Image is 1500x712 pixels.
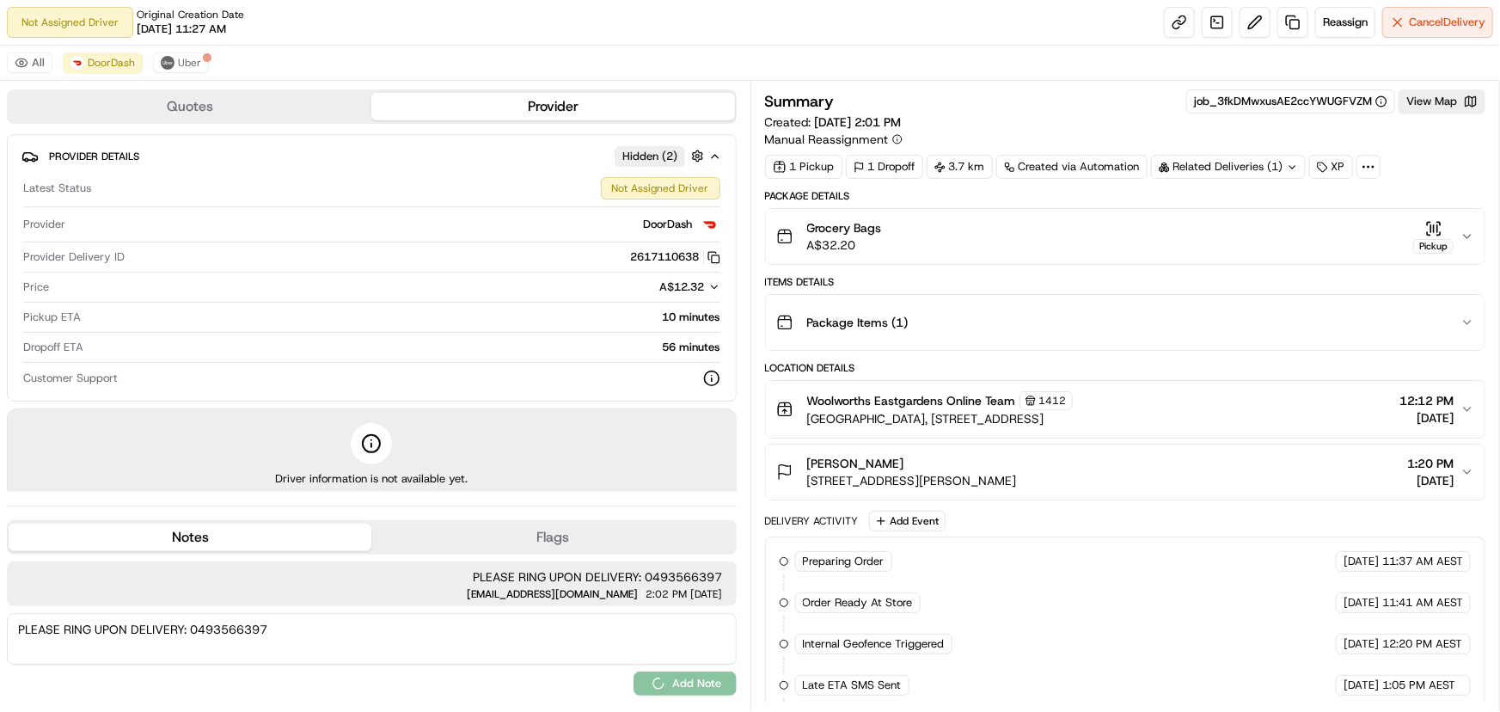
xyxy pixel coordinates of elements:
div: 1 Pickup [765,155,842,179]
span: [DATE] [1344,636,1379,652]
span: [DATE] 2:01 PM [815,114,902,130]
span: Original Creation Date [137,8,244,21]
span: Pickup ETA [23,310,81,325]
span: [DATE] [1399,409,1454,427]
button: [PERSON_NAME][STREET_ADDRESS][PERSON_NAME]1:20 PM[DATE] [766,445,1485,500]
button: Woolworths Eastgardens Online Team1412[GEOGRAPHIC_DATA], [STREET_ADDRESS]12:12 PM[DATE] [766,381,1485,438]
span: 12:12 PM [1399,392,1454,409]
span: [DATE] 11:27 AM [137,21,226,37]
div: Pickup [1413,239,1454,254]
span: Cancel Delivery [1409,15,1485,30]
span: [DATE] [1344,595,1379,611]
span: Manual Reassignment [765,131,889,148]
span: 11:41 AM AEST [1382,595,1463,611]
div: Delivery Activity [765,514,859,528]
span: 1:05 PM AEST [1382,678,1455,693]
span: [DATE] [691,589,723,599]
div: Start new chat [58,164,282,181]
div: 56 minutes [90,340,720,355]
div: 💻 [145,251,159,265]
a: 📗Knowledge Base [10,242,138,273]
span: 1412 [1039,394,1067,408]
span: Preparing Order [803,554,885,569]
a: Created via Automation [996,155,1148,179]
input: Got a question? Start typing here... [45,111,309,129]
button: Provider [371,93,734,120]
a: 💻API Documentation [138,242,283,273]
span: Late ETA SMS Sent [803,678,902,693]
span: Woolworths Eastgardens Online Team [807,392,1016,409]
span: [STREET_ADDRESS][PERSON_NAME] [807,472,1017,489]
span: Reassign [1323,15,1368,30]
span: Driver information is not available yet. [275,471,468,487]
img: uber-new-logo.jpeg [161,56,174,70]
span: A$12.32 [660,279,705,294]
span: Order Ready At Store [803,595,913,611]
span: Provider [23,217,65,232]
span: Latest Status [23,181,91,196]
button: A$12.32 [569,279,720,295]
img: doordash_logo_v2.png [70,56,84,70]
span: API Documentation [162,249,276,267]
span: 1:20 PM [1407,455,1454,472]
span: Pylon [171,292,208,304]
div: 3.7 km [927,155,993,179]
span: Knowledge Base [34,249,132,267]
span: Dropoff ETA [23,340,83,355]
button: Provider DetailsHidden (2) [21,142,722,170]
div: We're available if you need us! [58,181,217,195]
span: 12:20 PM AEST [1382,636,1462,652]
button: Grocery BagsA$32.20Pickup [766,209,1485,264]
span: [PERSON_NAME] [807,455,904,472]
span: Provider Details [49,150,139,163]
div: 1 Dropoff [846,155,923,179]
span: [DATE] [1407,472,1454,489]
button: Uber [153,52,209,73]
p: Welcome 👋 [17,69,313,96]
button: job_3fkDMwxusAE2ccYWUGFVZM [1194,94,1387,109]
span: PLEASE RING UPON DELIVERY: 0493566397 [21,568,723,586]
span: Hidden ( 2 ) [622,149,677,164]
button: 2617110638 [631,249,720,265]
span: Customer Support [23,371,118,386]
div: Location Details [765,361,1486,375]
span: DoorDash [644,217,693,232]
img: 1736555255976-a54dd68f-1ca7-489b-9aae-adbdc363a1c4 [17,164,48,195]
button: Start new chat [292,169,313,190]
button: All [7,52,52,73]
span: Provider Delivery ID [23,249,125,265]
img: Nash [17,17,52,52]
span: DoorDash [88,56,135,70]
img: doordash_logo_v2.png [700,214,720,235]
span: 11:37 AM AEST [1382,554,1463,569]
button: CancelDelivery [1382,7,1493,38]
div: 📗 [17,251,31,265]
span: Grocery Bags [807,219,882,236]
button: DoorDash [63,52,143,73]
button: Package Items (1) [766,295,1485,350]
div: Related Deliveries (1) [1151,155,1306,179]
span: [DATE] [1344,678,1379,693]
button: Quotes [9,93,371,120]
span: Price [23,279,49,295]
span: Internal Geofence Triggered [803,636,945,652]
textarea: PLEASE RING UPON DELIVERY: 0493566397 [7,613,737,665]
span: Uber [178,56,201,70]
span: [GEOGRAPHIC_DATA], [STREET_ADDRESS] [807,410,1073,427]
div: Items Details [765,275,1486,289]
span: Package Items ( 1 ) [807,314,909,331]
span: Created: [765,114,902,131]
span: [DATE] [1344,554,1379,569]
div: 10 minutes [88,310,720,325]
span: 2:02 PM [646,589,688,599]
div: Package Details [765,189,1486,203]
button: Flags [371,524,734,551]
a: Powered byPylon [121,291,208,304]
button: Pickup [1413,220,1454,254]
div: XP [1309,155,1353,179]
button: Hidden (2) [615,145,708,167]
button: Reassign [1315,7,1375,38]
span: A$32.20 [807,236,882,254]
